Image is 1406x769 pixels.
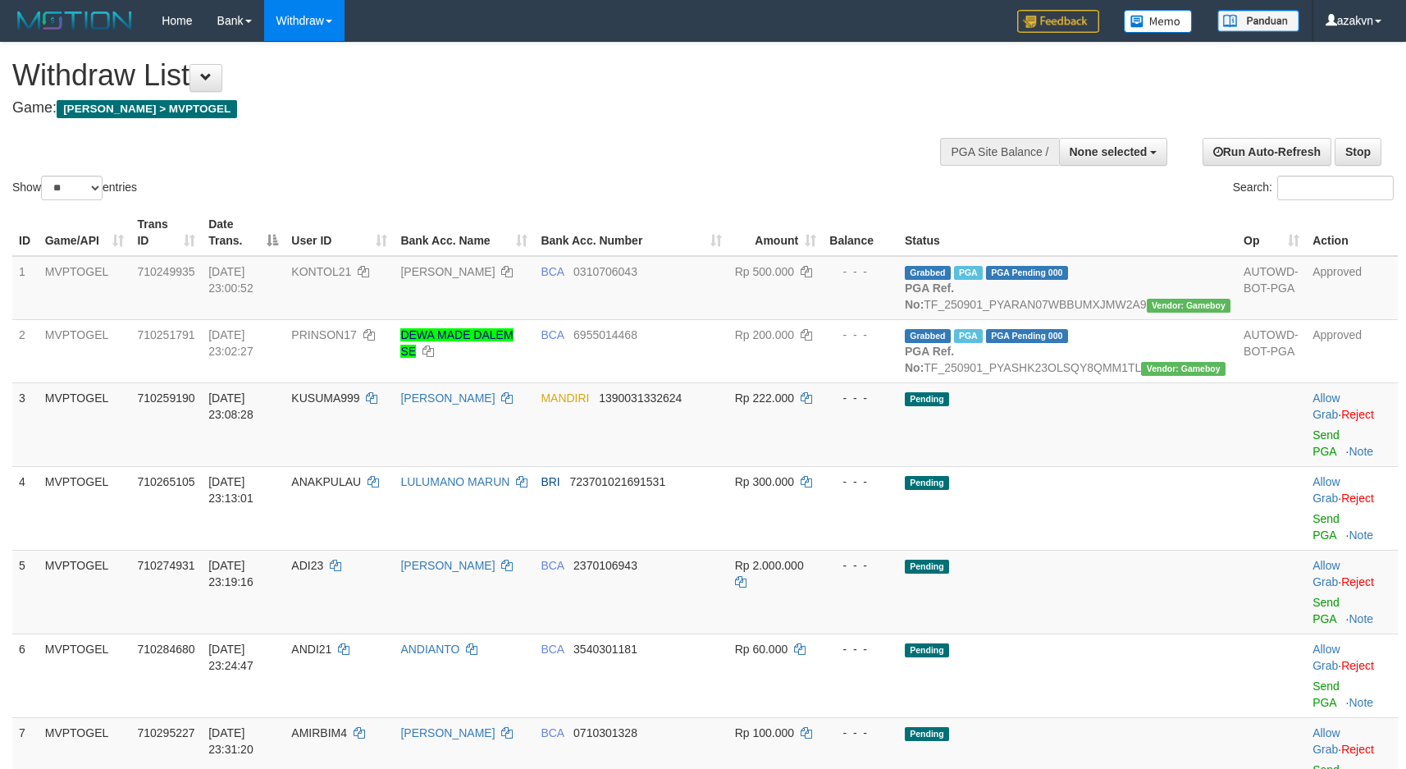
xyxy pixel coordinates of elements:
[208,643,253,672] span: [DATE] 23:24:47
[39,466,131,550] td: MVPTOGEL
[1312,559,1340,588] a: Allow Grab
[285,209,394,256] th: User ID: activate to sort column ascending
[541,726,564,739] span: BCA
[905,329,951,343] span: Grabbed
[1349,445,1374,458] a: Note
[291,559,323,572] span: ADI23
[1306,209,1398,256] th: Action
[1312,643,1340,672] a: Allow Grab
[12,382,39,466] td: 3
[1147,299,1230,313] span: Vendor URL: https://payment21.1velocity.biz
[829,557,892,574] div: - - -
[829,474,892,490] div: - - -
[1312,475,1340,505] a: Allow Grab
[573,265,637,278] span: Copy 0310706043 to clipboard
[12,466,39,550] td: 4
[541,475,559,488] span: BRI
[735,328,794,341] span: Rp 200.000
[208,328,253,358] span: [DATE] 23:02:27
[39,319,131,382] td: MVPTOGEL
[137,559,194,572] span: 710274931
[1312,726,1341,756] span: ·
[39,634,131,717] td: MVPTOGEL
[12,59,921,92] h1: Withdraw List
[1341,659,1374,672] a: Reject
[905,476,949,490] span: Pending
[291,391,359,405] span: KUSUMA999
[534,209,728,256] th: Bank Acc. Number: activate to sort column ascending
[735,391,794,405] span: Rp 222.000
[137,475,194,488] span: 710265105
[829,641,892,657] div: - - -
[829,263,892,280] div: - - -
[905,345,954,374] b: PGA Ref. No:
[541,328,564,341] span: BCA
[208,265,253,295] span: [DATE] 23:00:52
[1312,512,1340,542] a: Send PGA
[599,391,682,405] span: Copy 1390031332624 to clipboard
[898,319,1237,382] td: TF_250901_PYASHK23OLSQY8QMM1TL
[400,328,513,358] a: DEWA MADE DALEM SE
[541,265,564,278] span: BCA
[137,726,194,739] span: 710295227
[573,328,637,341] span: Copy 6955014468 to clipboard
[400,265,495,278] a: [PERSON_NAME]
[1233,176,1394,200] label: Search:
[1306,550,1398,634] td: ·
[829,390,892,406] div: - - -
[954,329,983,343] span: Marked by azaksrmvp
[291,328,356,341] span: PRINSON17
[1237,319,1306,382] td: AUTOWD-BOT-PGA
[829,725,892,741] div: - - -
[291,726,347,739] span: AMIRBIM4
[400,475,509,488] a: LULUMANO MARUN
[735,559,804,572] span: Rp 2.000.000
[12,256,39,320] td: 1
[569,475,665,488] span: Copy 723701021691531 to clipboard
[1349,529,1374,542] a: Note
[541,643,564,656] span: BCA
[1312,596,1340,625] a: Send PGA
[1237,256,1306,320] td: AUTOWD-BOT-PGA
[541,559,564,572] span: BCA
[1277,176,1394,200] input: Search:
[1312,643,1341,672] span: ·
[12,100,921,117] h4: Game:
[39,382,131,466] td: MVPTOGEL
[1306,634,1398,717] td: ·
[898,256,1237,320] td: TF_250901_PYARAN07WBBUMXJMW2A9
[1237,209,1306,256] th: Op: activate to sort column ascending
[1335,138,1381,166] a: Stop
[905,727,949,741] span: Pending
[12,176,137,200] label: Show entries
[12,634,39,717] td: 6
[1341,492,1374,505] a: Reject
[905,266,951,280] span: Grabbed
[41,176,103,200] select: Showentries
[400,643,459,656] a: ANDIANTO
[905,282,954,311] b: PGA Ref. No:
[823,209,898,256] th: Balance
[1312,391,1341,421] span: ·
[39,550,131,634] td: MVPTOGEL
[137,391,194,405] span: 710259190
[291,265,351,278] span: KONTOL21
[573,559,637,572] span: Copy 2370106943 to clipboard
[208,559,253,588] span: [DATE] 23:19:16
[1312,559,1341,588] span: ·
[400,726,495,739] a: [PERSON_NAME]
[12,319,39,382] td: 2
[829,327,892,343] div: - - -
[541,391,589,405] span: MANDIRI
[728,209,824,256] th: Amount: activate to sort column ascending
[573,643,637,656] span: Copy 3540301181 to clipboard
[137,265,194,278] span: 710249935
[1312,726,1340,756] a: Allow Grab
[905,392,949,406] span: Pending
[130,209,202,256] th: Trans ID: activate to sort column ascending
[735,475,794,488] span: Rp 300.000
[735,643,788,656] span: Rp 60.000
[137,643,194,656] span: 710284680
[12,550,39,634] td: 5
[1141,362,1225,376] span: Vendor URL: https://payment21.1velocity.biz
